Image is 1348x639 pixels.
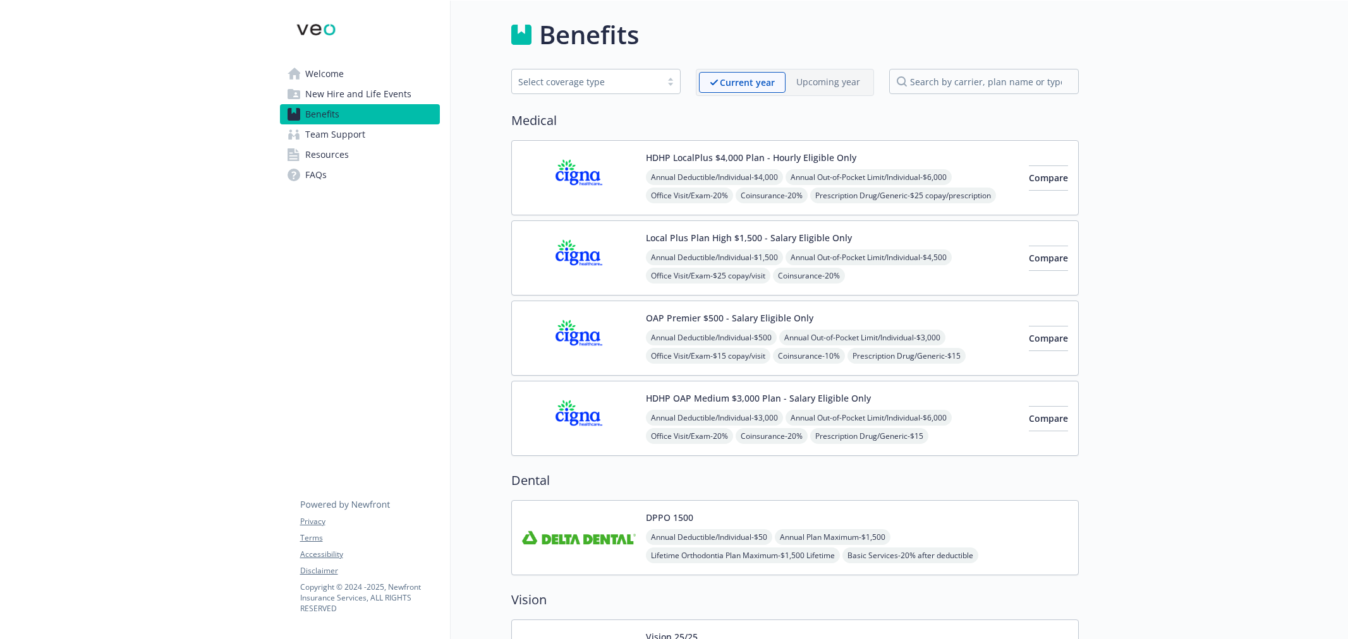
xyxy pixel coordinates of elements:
[646,428,733,444] span: Office Visit/Exam - 20%
[736,188,808,203] span: Coinsurance - 20%
[280,64,440,84] a: Welcome
[646,348,770,364] span: Office Visit/Exam - $15 copay/visit
[646,249,783,265] span: Annual Deductible/Individual - $1,500
[646,547,840,563] span: Lifetime Orthodontia Plan Maximum - $1,500 Lifetime
[1029,165,1068,191] button: Compare
[646,330,777,345] span: Annual Deductible/Individual - $500
[522,231,636,285] img: CIGNA carrier logo
[280,165,440,185] a: FAQs
[522,391,636,445] img: CIGNA carrier logo
[810,428,928,444] span: Prescription Drug/Generic - $15
[773,348,845,364] span: Coinsurance - 10%
[511,590,1079,609] h2: Vision
[305,104,339,124] span: Benefits
[786,169,952,185] span: Annual Out-of-Pocket Limit/Individual - $6,000
[1029,172,1068,184] span: Compare
[300,516,439,527] a: Privacy
[522,311,636,365] img: CIGNA carrier logo
[1029,246,1068,271] button: Compare
[511,111,1079,130] h2: Medical
[1029,412,1068,424] span: Compare
[305,145,349,165] span: Resources
[522,511,636,564] img: Delta Dental Insurance Company carrier logo
[786,410,952,426] span: Annual Out-of-Pocket Limit/Individual - $6,000
[646,268,770,284] span: Office Visit/Exam - $25 copay/visit
[280,104,440,124] a: Benefits
[775,529,890,545] span: Annual Plan Maximum - $1,500
[646,151,856,164] button: HDHP LocalPlus $4,000 Plan - Hourly Eligible Only
[786,72,871,93] span: Upcoming year
[300,565,439,576] a: Disclaimer
[300,532,439,544] a: Terms
[305,165,327,185] span: FAQs
[280,124,440,145] a: Team Support
[842,547,978,563] span: Basic Services - 20% after deductible
[280,145,440,165] a: Resources
[1029,252,1068,264] span: Compare
[1029,332,1068,344] span: Compare
[300,582,439,614] p: Copyright © 2024 - 2025 , Newfront Insurance Services, ALL RIGHTS RESERVED
[786,249,952,265] span: Annual Out-of-Pocket Limit/Individual - $4,500
[646,169,783,185] span: Annual Deductible/Individual - $4,000
[810,188,996,203] span: Prescription Drug/Generic - $25 copay/prescription
[518,75,655,88] div: Select coverage type
[305,124,365,145] span: Team Support
[889,69,1079,94] input: search by carrier, plan name or type
[646,511,693,524] button: DPPO 1500
[646,311,813,325] button: OAP Premier $500 - Salary Eligible Only
[305,64,344,84] span: Welcome
[1029,406,1068,431] button: Compare
[305,84,411,104] span: New Hire and Life Events
[773,268,845,284] span: Coinsurance - 20%
[646,231,852,244] button: Local Plus Plan High $1,500 - Salary Eligible Only
[300,549,439,560] a: Accessibility
[646,410,783,426] span: Annual Deductible/Individual - $3,000
[1029,326,1068,351] button: Compare
[539,16,639,54] h1: Benefits
[522,151,636,205] img: CIGNA carrier logo
[720,76,775,89] p: Current year
[646,188,733,203] span: Office Visit/Exam - 20%
[736,428,808,444] span: Coinsurance - 20%
[779,330,945,345] span: Annual Out-of-Pocket Limit/Individual - $3,000
[280,84,440,104] a: New Hire and Life Events
[796,75,860,88] p: Upcoming year
[847,348,966,364] span: Prescription Drug/Generic - $15
[511,471,1079,490] h2: Dental
[646,391,871,405] button: HDHP OAP Medium $3,000 Plan - Salary Eligible Only
[646,529,772,545] span: Annual Deductible/Individual - $50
